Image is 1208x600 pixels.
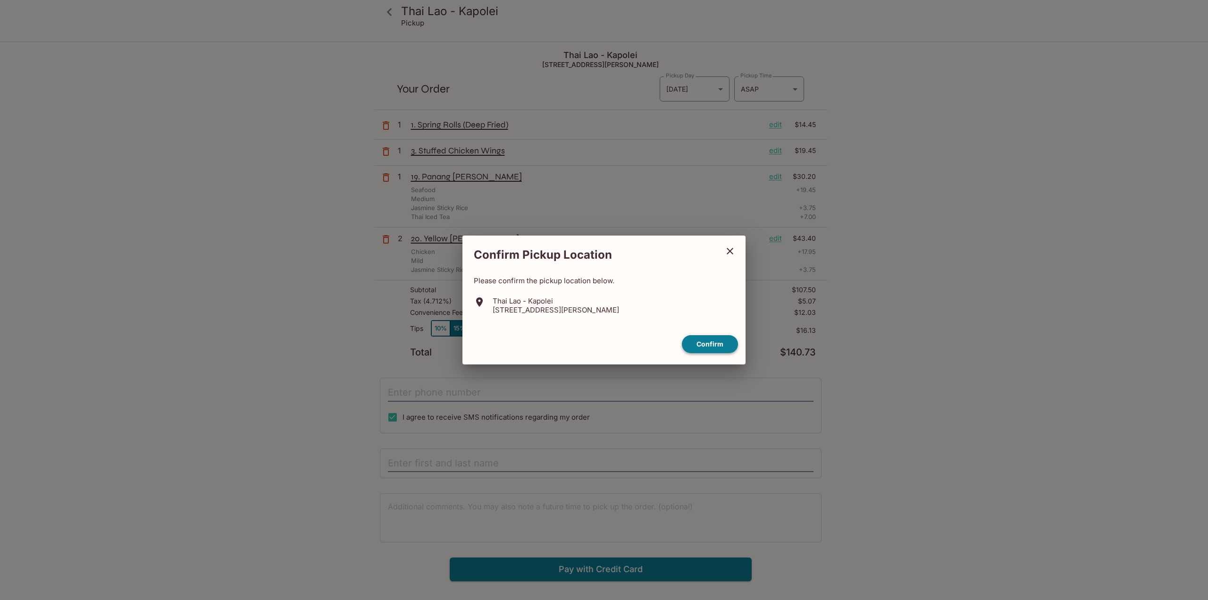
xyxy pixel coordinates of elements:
button: confirm [682,335,738,354]
p: [STREET_ADDRESS][PERSON_NAME] [493,305,619,314]
button: close [718,239,742,263]
p: Please confirm the pickup location below. [474,276,734,285]
h2: Confirm Pickup Location [462,243,718,267]
p: Thai Lao - Kapolei [493,296,619,305]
